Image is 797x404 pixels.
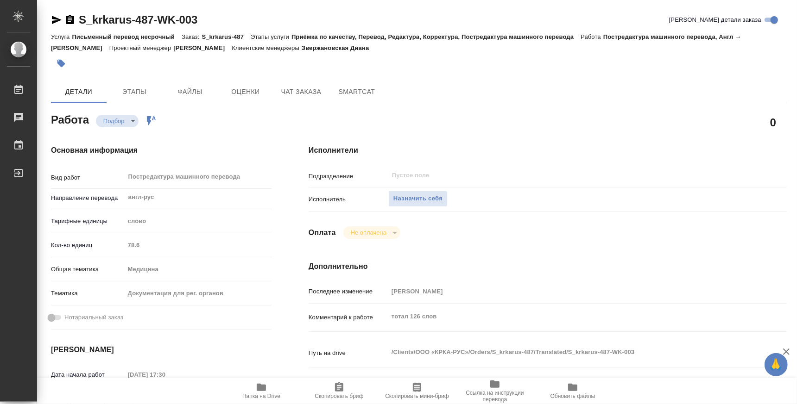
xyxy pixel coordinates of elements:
p: Путь на drive [309,348,388,358]
p: Звержановская Диана [302,44,376,51]
p: [PERSON_NAME] [173,44,232,51]
h2: Работа [51,111,89,127]
button: Не оплачена [348,229,389,236]
p: Последнее изменение [309,287,388,296]
div: слово [125,213,272,229]
p: Исполнитель [309,195,388,204]
span: Детали [57,86,101,98]
p: Проектный менеджер [109,44,173,51]
p: Общая тематика [51,265,125,274]
div: Подбор [343,226,400,239]
input: Пустое поле [391,170,725,181]
span: Нотариальный заказ [64,313,123,322]
button: Назначить себя [388,191,448,207]
textarea: тотал 126 слов [388,309,747,324]
button: Скопировать ссылку для ЯМессенджера [51,14,62,25]
button: Скопировать бриф [300,378,378,404]
h2: 0 [770,114,776,130]
p: Приёмка по качеству, Перевод, Редактура, Корректура, Постредактура машинного перевода [291,33,581,40]
span: Скопировать мини-бриф [385,393,449,399]
div: Медицина [125,261,272,277]
input: Пустое поле [125,238,272,252]
input: Пустое поле [388,285,747,298]
a: S_krkarus-487-WK-003 [79,13,197,26]
button: Добавить тэг [51,53,71,74]
h4: Дополнительно [309,261,787,272]
span: Ссылка на инструкции перевода [462,390,528,403]
textarea: /Clients/ООО «КРКА-РУС»/Orders/S_krkarus-487/Translated/S_krkarus-487-WK-003 [388,344,747,360]
span: [PERSON_NAME] детали заказа [669,15,761,25]
p: Письменный перевод несрочный [72,33,182,40]
button: 🙏 [765,353,788,376]
input: Пустое поле [125,368,206,381]
button: Скопировать ссылку [64,14,76,25]
button: Скопировать мини-бриф [378,378,456,404]
p: Услуга [51,33,72,40]
button: Ссылка на инструкции перевода [456,378,534,404]
h4: Основная информация [51,145,272,156]
span: Назначить себя [393,193,443,204]
h4: [PERSON_NAME] [51,344,272,355]
p: Заказ: [182,33,202,40]
p: Направление перевода [51,193,125,203]
p: Кол-во единиц [51,241,125,250]
span: 🙏 [768,355,784,374]
p: Дата начала работ [51,370,125,379]
span: SmartCat [335,86,379,98]
p: Тематика [51,289,125,298]
p: Клиентские менеджеры [232,44,302,51]
p: Комментарий к работе [309,313,388,322]
p: Этапы услуги [251,33,291,40]
button: Подбор [101,117,127,125]
p: Подразделение [309,172,388,181]
span: Скопировать бриф [315,393,363,399]
button: Обновить файлы [534,378,612,404]
span: Файлы [168,86,212,98]
h4: Исполнители [309,145,787,156]
span: Этапы [112,86,157,98]
span: Обновить файлы [550,393,595,399]
span: Оценки [223,86,268,98]
p: Тарифные единицы [51,217,125,226]
p: Работа [581,33,603,40]
p: Вид работ [51,173,125,182]
span: Чат заказа [279,86,323,98]
button: Папка на Drive [222,378,300,404]
span: Папка на Drive [242,393,280,399]
div: Документация для рег. органов [125,286,272,301]
h4: Оплата [309,227,336,238]
p: S_krkarus-487 [202,33,251,40]
div: Подбор [96,115,139,127]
